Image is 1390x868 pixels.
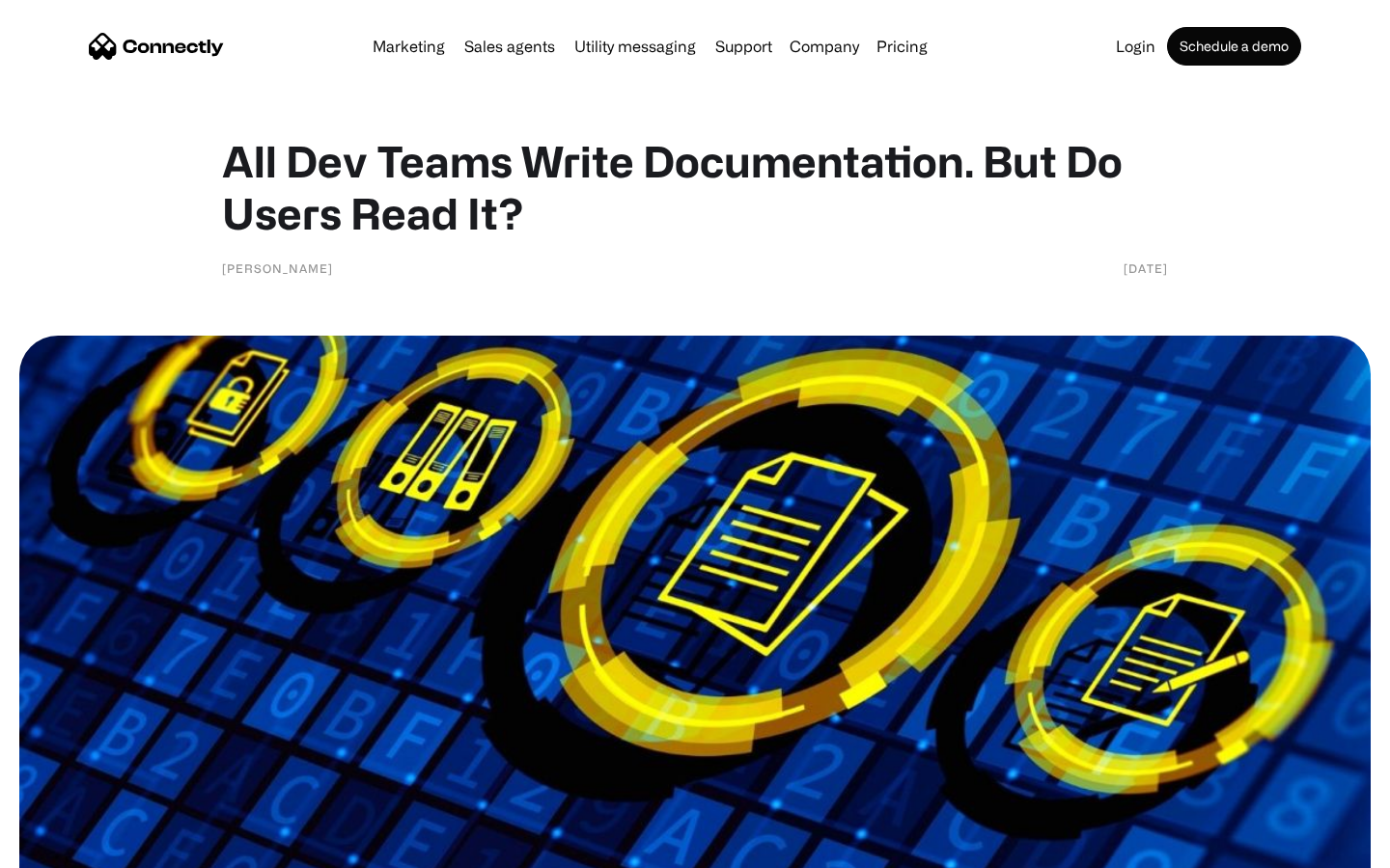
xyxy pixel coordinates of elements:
[708,39,780,54] a: Support
[1108,39,1163,54] a: Login
[39,834,116,861] ul: Language list
[457,39,563,54] a: Sales agents
[1124,258,1168,278] div: [DATE]
[790,33,859,60] div: Company
[222,135,1168,239] h1: All Dev Teams Write Documentation. But Do Users Read It?
[567,39,704,54] a: Utility messaging
[19,834,116,861] aside: Language selected: English
[869,39,935,54] a: Pricing
[365,39,453,54] a: Marketing
[1167,27,1301,66] a: Schedule a demo
[222,258,333,278] div: [PERSON_NAME]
